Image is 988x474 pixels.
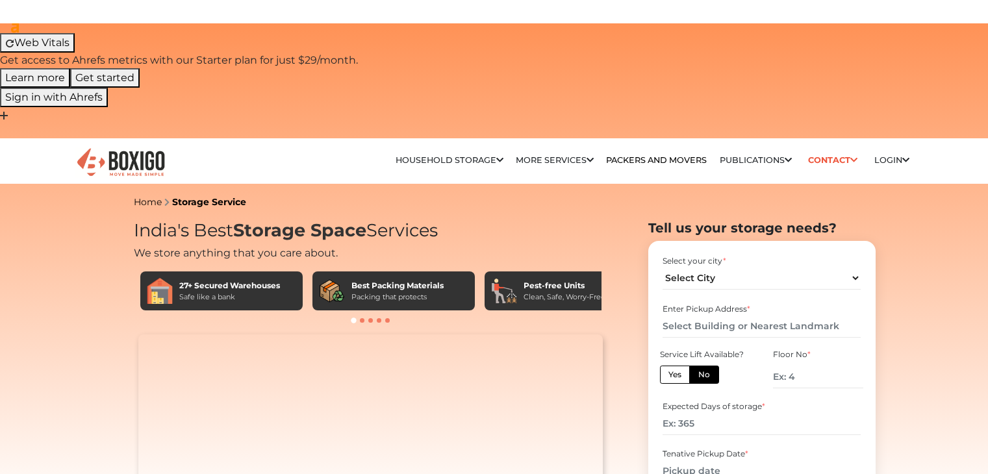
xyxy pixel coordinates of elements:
[134,220,608,242] h1: India's Best Services
[179,292,280,303] div: Safe like a bank
[134,247,338,259] span: We store anything that you care about.
[663,448,861,460] div: Tenative Pickup Date
[516,155,594,165] a: More services
[524,280,605,292] div: Pest-free Units
[773,366,863,388] input: Ex: 4
[491,278,517,304] img: Pest-free Units
[663,315,861,338] input: Select Building or Nearest Landmark
[179,280,280,292] div: 27+ Secured Warehouses
[319,278,345,304] img: Best Packing Materials
[134,196,162,208] a: Home
[874,155,909,165] a: Login
[147,278,173,304] img: 27+ Secured Warehouses
[773,349,863,360] div: Floor No
[233,219,366,241] span: Storage Space
[5,91,103,103] span: Sign in with Ahrefs
[14,36,70,49] span: Web Vitals
[689,366,719,384] label: No
[396,155,503,165] a: Household Storage
[75,147,166,179] img: Boxigo
[804,150,862,170] a: Contact
[351,280,444,292] div: Best Packing Materials
[172,196,246,208] a: Storage Service
[70,68,140,88] button: Get started
[606,155,707,165] a: Packers and Movers
[648,220,876,236] h2: Tell us your storage needs?
[524,292,605,303] div: Clean, Safe, Worry-Free
[663,401,861,412] div: Expected Days of storage
[663,255,861,267] div: Select your city
[660,349,750,360] div: Service Lift Available?
[351,292,444,303] div: Packing that protects
[663,303,861,315] div: Enter Pickup Address
[660,366,690,384] label: Yes
[720,155,792,165] a: Publications
[663,412,861,435] input: Ex: 365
